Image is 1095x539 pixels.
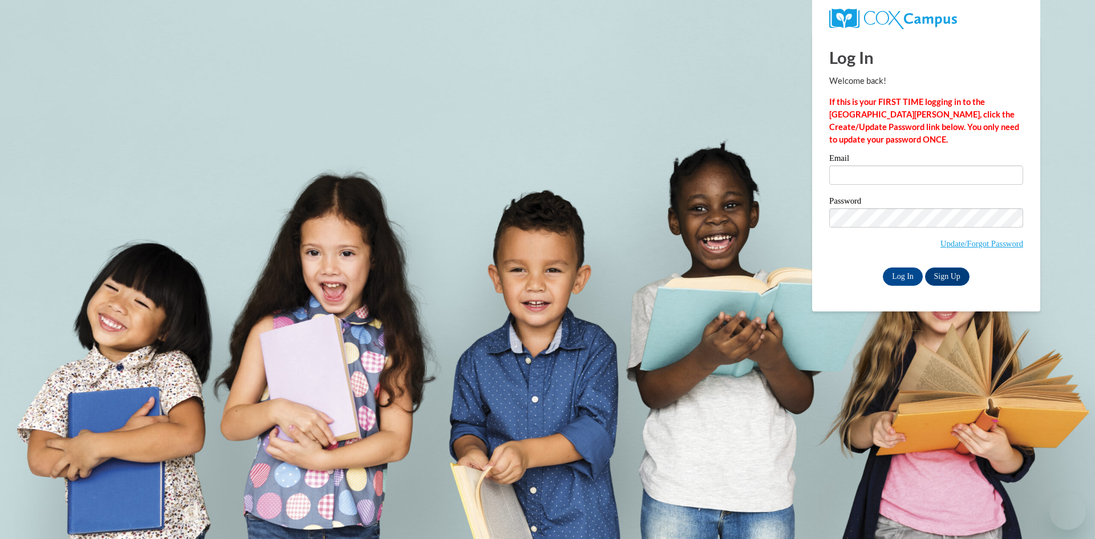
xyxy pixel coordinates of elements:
[829,154,1023,165] label: Email
[829,97,1019,144] strong: If this is your FIRST TIME logging in to the [GEOGRAPHIC_DATA][PERSON_NAME], click the Create/Upd...
[925,268,970,286] a: Sign Up
[829,46,1023,69] h1: Log In
[883,268,923,286] input: Log In
[940,239,1023,248] a: Update/Forgot Password
[829,9,1023,29] a: COX Campus
[829,75,1023,87] p: Welcome back!
[1049,493,1086,530] iframe: Button to launch messaging window
[829,197,1023,208] label: Password
[829,9,957,29] img: COX Campus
